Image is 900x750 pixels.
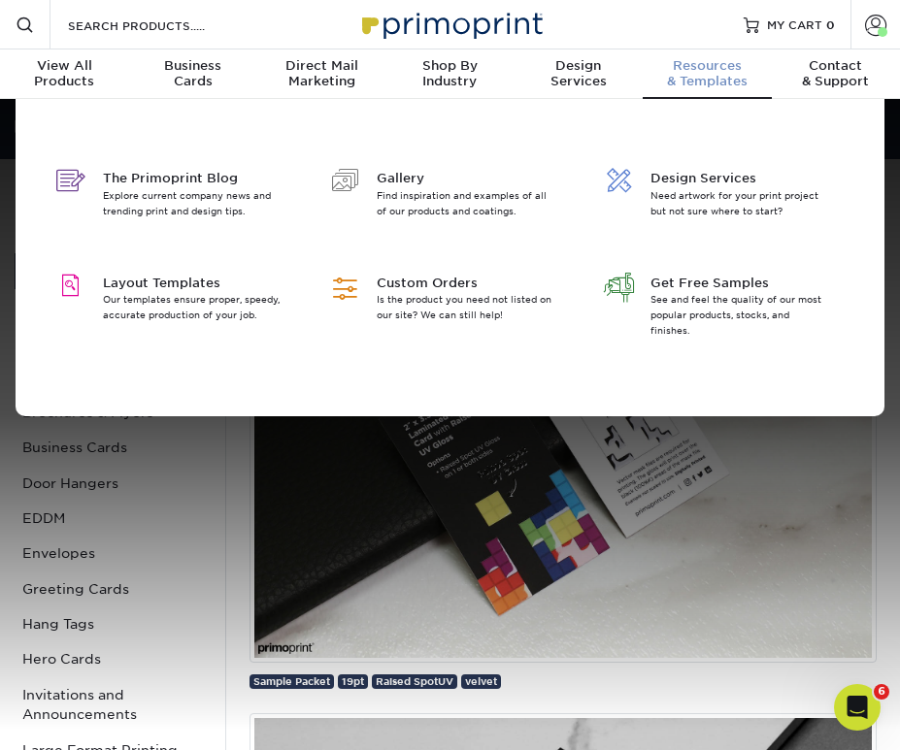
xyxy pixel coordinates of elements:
[643,58,771,74] span: Resources
[515,49,643,101] a: DesignServices
[385,49,514,101] a: Shop ByIndustry
[602,250,847,371] a: Get Free Samples See and feel the quality of our most popular products, stocks, and finishes.
[257,58,385,74] span: Direct Mail
[385,58,514,74] span: Shop By
[767,16,822,33] span: MY CART
[103,188,280,219] p: Explore current company news and trending print and design tips.
[257,49,385,101] a: Direct MailMarketing
[643,58,771,89] div: & Templates
[128,58,256,89] div: Cards
[327,250,572,354] a: Custom Orders Is the product you need not listed on our site? We can still help!
[103,169,280,187] span: The Primoprint Blog
[385,58,514,89] div: Industry
[377,274,553,292] span: Custom Orders
[834,684,881,731] iframe: Intercom live chat
[53,250,298,354] a: Layout Templates Our templates ensure proper, speedy, accurate production of your job.
[128,58,256,74] span: Business
[643,49,771,101] a: Resources& Templates
[602,146,847,249] a: Design Services Need artwork for your print project but not sure where to start?
[353,3,548,45] img: Primoprint
[650,292,827,339] p: See and feel the quality of our most popular products, stocks, and finishes.
[53,146,298,249] a: The Primoprint Blog Explore current company news and trending print and design tips.
[650,188,827,219] p: Need artwork for your print project but not sure where to start?
[874,684,889,700] span: 6
[515,58,643,89] div: Services
[257,58,385,89] div: Marketing
[66,14,255,37] input: SEARCH PRODUCTS.....
[650,274,827,292] span: Get Free Samples
[650,169,827,187] span: Design Services
[103,292,280,323] p: Our templates ensure proper, speedy, accurate production of your job.
[377,188,553,219] p: Find inspiration and examples of all of our products and coatings.
[377,169,553,187] span: Gallery
[327,146,572,249] a: Gallery Find inspiration and examples of all of our products and coatings.
[103,274,280,292] span: Layout Templates
[772,58,900,89] div: & Support
[772,49,900,101] a: Contact& Support
[377,292,553,323] p: Is the product you need not listed on our site? We can still help!
[826,17,835,31] span: 0
[515,58,643,74] span: Design
[128,49,256,101] a: BusinessCards
[772,58,900,74] span: Contact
